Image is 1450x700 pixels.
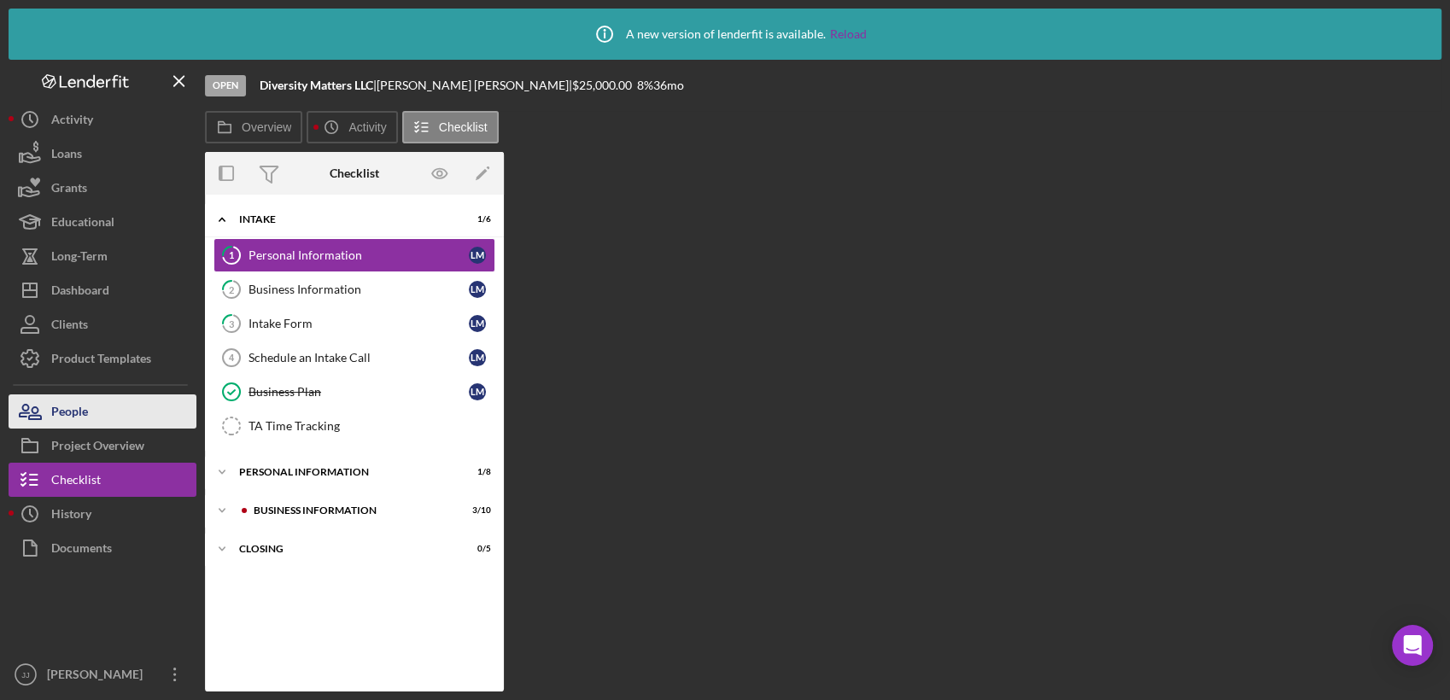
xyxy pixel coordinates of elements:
[229,353,235,363] tspan: 4
[254,505,448,516] div: BUSINESS INFORMATION
[9,429,196,463] button: Project Overview
[9,273,196,307] button: Dashboard
[248,351,469,365] div: Schedule an Intake Call
[239,544,448,554] div: CLOSING
[469,281,486,298] div: L M
[213,409,495,443] a: TA Time Tracking
[51,102,93,141] div: Activity
[51,205,114,243] div: Educational
[460,544,491,554] div: 0 / 5
[51,171,87,209] div: Grants
[460,214,491,225] div: 1 / 6
[9,341,196,376] button: Product Templates
[213,238,495,272] a: 1Personal InformationLM
[377,79,572,92] div: [PERSON_NAME] [PERSON_NAME] |
[213,272,495,306] a: 2Business InformationLM
[348,120,386,134] label: Activity
[242,120,291,134] label: Overview
[229,249,234,260] tspan: 1
[248,419,494,433] div: TA Time Tracking
[9,171,196,205] button: Grants
[248,248,469,262] div: Personal Information
[9,531,196,565] button: Documents
[51,239,108,277] div: Long-Term
[213,375,495,409] a: Business PlanLM
[583,13,867,55] div: A new version of lenderfit is available.
[402,111,499,143] button: Checklist
[9,463,196,497] button: Checklist
[653,79,684,92] div: 36 mo
[205,75,246,96] div: Open
[469,315,486,332] div: L M
[213,341,495,375] a: 4Schedule an Intake CallLM
[9,497,196,531] button: History
[330,166,379,180] div: Checklist
[307,111,397,143] button: Activity
[260,78,373,92] b: Diversity Matters LLC
[9,205,196,239] button: Educational
[830,27,867,41] a: Reload
[469,383,486,400] div: L M
[1392,625,1433,666] div: Open Intercom Messenger
[260,79,377,92] div: |
[51,394,88,433] div: People
[460,505,491,516] div: 3 / 10
[51,463,101,501] div: Checklist
[51,273,109,312] div: Dashboard
[469,247,486,264] div: L M
[51,497,91,535] div: History
[637,79,653,92] div: 8 %
[248,283,469,296] div: Business Information
[51,429,144,467] div: Project Overview
[51,307,88,346] div: Clients
[248,385,469,399] div: Business Plan
[9,239,196,273] button: Long-Term
[9,102,196,137] button: Activity
[51,341,151,380] div: Product Templates
[9,137,196,171] button: Loans
[460,467,491,477] div: 1 / 8
[439,120,488,134] label: Checklist
[213,306,495,341] a: 3Intake FormLM
[9,307,196,341] button: Clients
[469,349,486,366] div: L M
[21,670,30,680] text: JJ
[51,137,82,175] div: Loans
[229,318,234,329] tspan: 3
[572,79,637,92] div: $25,000.00
[229,283,234,295] tspan: 2
[51,531,112,569] div: Documents
[9,394,196,429] button: People
[43,657,154,696] div: [PERSON_NAME]
[239,467,448,477] div: PERSONAL INFORMATION
[248,317,469,330] div: Intake Form
[205,111,302,143] button: Overview
[9,657,196,691] button: JJ[PERSON_NAME]
[239,214,448,225] div: INTAKE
